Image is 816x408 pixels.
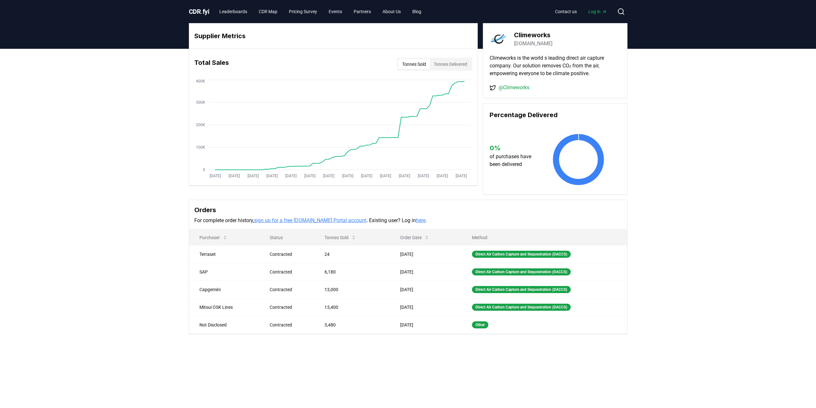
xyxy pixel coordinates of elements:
[398,59,430,69] button: Tonnes Sold
[214,6,426,17] nav: Main
[390,316,462,334] td: [DATE]
[203,168,205,172] tspan: 0
[196,145,205,150] tspan: 100K
[254,217,366,223] a: sign up for a free [DOMAIN_NAME] Portal account
[390,298,462,316] td: [DATE]
[430,59,471,69] button: Tonnes Delivered
[194,31,472,41] h3: Supplier Metrics
[342,174,353,178] tspan: [DATE]
[189,316,260,334] td: Not Disclosed
[265,234,309,241] p: Status
[472,321,488,328] div: Other
[514,40,552,48] a: [DOMAIN_NAME]
[407,6,426,17] a: Blog
[270,251,309,257] div: Contracted
[196,79,205,83] tspan: 400K
[361,174,372,178] tspan: [DATE]
[209,174,221,178] tspan: [DATE]
[499,84,529,91] a: @Climeworks
[390,263,462,281] td: [DATE]
[314,281,390,298] td: 13,000
[319,231,361,244] button: Tonnes Sold
[189,281,260,298] td: Capgemini
[270,322,309,328] div: Contracted
[194,217,622,224] p: For complete order history, . Existing user? Log in .
[189,8,209,15] span: CDR fyi
[380,174,391,178] tspan: [DATE]
[314,316,390,334] td: 3,480
[490,30,508,48] img: Climeworks-logo
[436,174,448,178] tspan: [DATE]
[324,6,347,17] a: Events
[189,245,260,263] td: Terraset
[490,110,621,120] h3: Percentage Delivered
[349,6,376,17] a: Partners
[189,263,260,281] td: SAP
[467,234,622,241] p: Method
[194,231,233,244] button: Purchaser
[194,205,622,215] h3: Orders
[490,54,621,77] p: Climeworks is the world s leading direct air capture company. Our solution removes CO₂ from the a...
[270,269,309,275] div: Contracted
[455,174,467,178] tspan: [DATE]
[514,30,552,40] h3: Climeworks
[285,174,296,178] tspan: [DATE]
[583,6,612,17] a: Log in
[490,143,537,153] h3: 0 %
[395,231,434,244] button: Order Date
[214,6,252,17] a: Leaderboards
[189,298,260,316] td: Mitsui OSK Lines
[323,174,334,178] tspan: [DATE]
[377,6,406,17] a: About Us
[588,8,607,15] span: Log in
[399,174,410,178] tspan: [DATE]
[304,174,315,178] tspan: [DATE]
[390,245,462,263] td: [DATE]
[314,263,390,281] td: 6,180
[194,58,229,71] h3: Total Sales
[417,174,429,178] tspan: [DATE]
[390,281,462,298] td: [DATE]
[196,123,205,127] tspan: 200K
[189,7,209,16] a: CDR.fyi
[196,100,205,105] tspan: 300K
[228,174,240,178] tspan: [DATE]
[247,174,258,178] tspan: [DATE]
[416,217,425,223] a: here
[314,298,390,316] td: 13,400
[472,251,571,258] div: Direct Air Carbon Capture and Sequestration (DACCS)
[472,304,571,311] div: Direct Air Carbon Capture and Sequestration (DACCS)
[550,6,612,17] nav: Main
[472,268,571,275] div: Direct Air Carbon Capture and Sequestration (DACCS)
[270,286,309,293] div: Contracted
[201,8,203,15] span: .
[254,6,282,17] a: CDR Map
[284,6,322,17] a: Pricing Survey
[550,6,582,17] a: Contact us
[490,153,537,168] p: of purchases have been delivered
[266,174,277,178] tspan: [DATE]
[472,286,571,293] div: Direct Air Carbon Capture and Sequestration (DACCS)
[314,245,390,263] td: 24
[270,304,309,310] div: Contracted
